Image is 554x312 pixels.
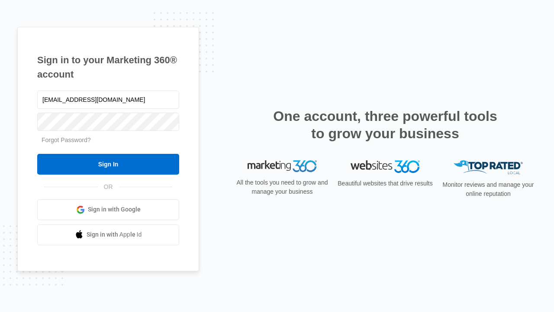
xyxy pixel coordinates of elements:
[37,199,179,220] a: Sign in with Google
[42,136,91,143] a: Forgot Password?
[37,91,179,109] input: Email
[454,160,523,175] img: Top Rated Local
[37,53,179,81] h1: Sign in to your Marketing 360® account
[440,180,537,198] p: Monitor reviews and manage your online reputation
[37,224,179,245] a: Sign in with Apple Id
[234,178,331,196] p: All the tools you need to grow and manage your business
[337,179,434,188] p: Beautiful websites that drive results
[37,154,179,175] input: Sign In
[351,160,420,173] img: Websites 360
[98,182,119,192] span: OR
[87,230,142,239] span: Sign in with Apple Id
[248,160,317,172] img: Marketing 360
[88,205,141,214] span: Sign in with Google
[271,107,500,142] h2: One account, three powerful tools to grow your business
